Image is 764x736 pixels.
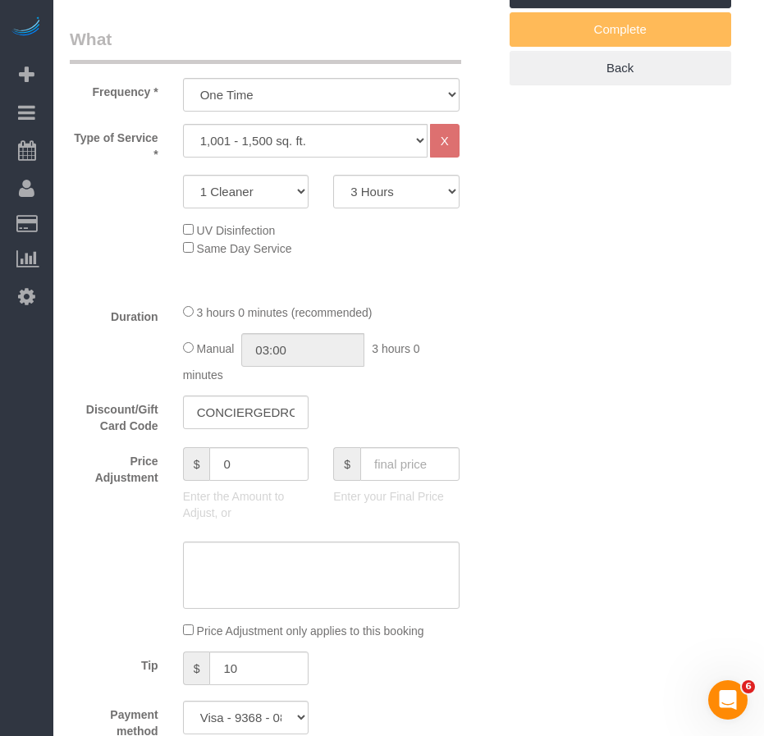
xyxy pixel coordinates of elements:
p: Enter the Amount to Adjust, or [183,488,309,521]
span: $ [183,447,210,481]
span: UV Disinfection [197,224,276,237]
label: Price Adjustment [57,447,171,486]
input: final price [360,447,460,481]
img: Automaid Logo [10,16,43,39]
label: Type of Service * [57,124,171,162]
span: Price Adjustment only applies to this booking [197,624,424,638]
p: Enter your Final Price [333,488,460,505]
span: $ [333,447,360,481]
label: Frequency * [57,78,171,100]
legend: What [70,27,461,64]
span: 3 hours 0 minutes (recommended) [197,306,373,319]
span: 6 [742,680,755,693]
span: Same Day Service [197,242,292,255]
label: Tip [57,651,171,674]
span: $ [183,651,210,685]
label: Discount/Gift Card Code [57,395,171,434]
iframe: Intercom live chat [708,680,748,720]
span: Manual [197,342,235,355]
a: Back [510,51,731,85]
label: Duration [57,303,171,325]
span: 3 hours 0 minutes [183,342,420,382]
